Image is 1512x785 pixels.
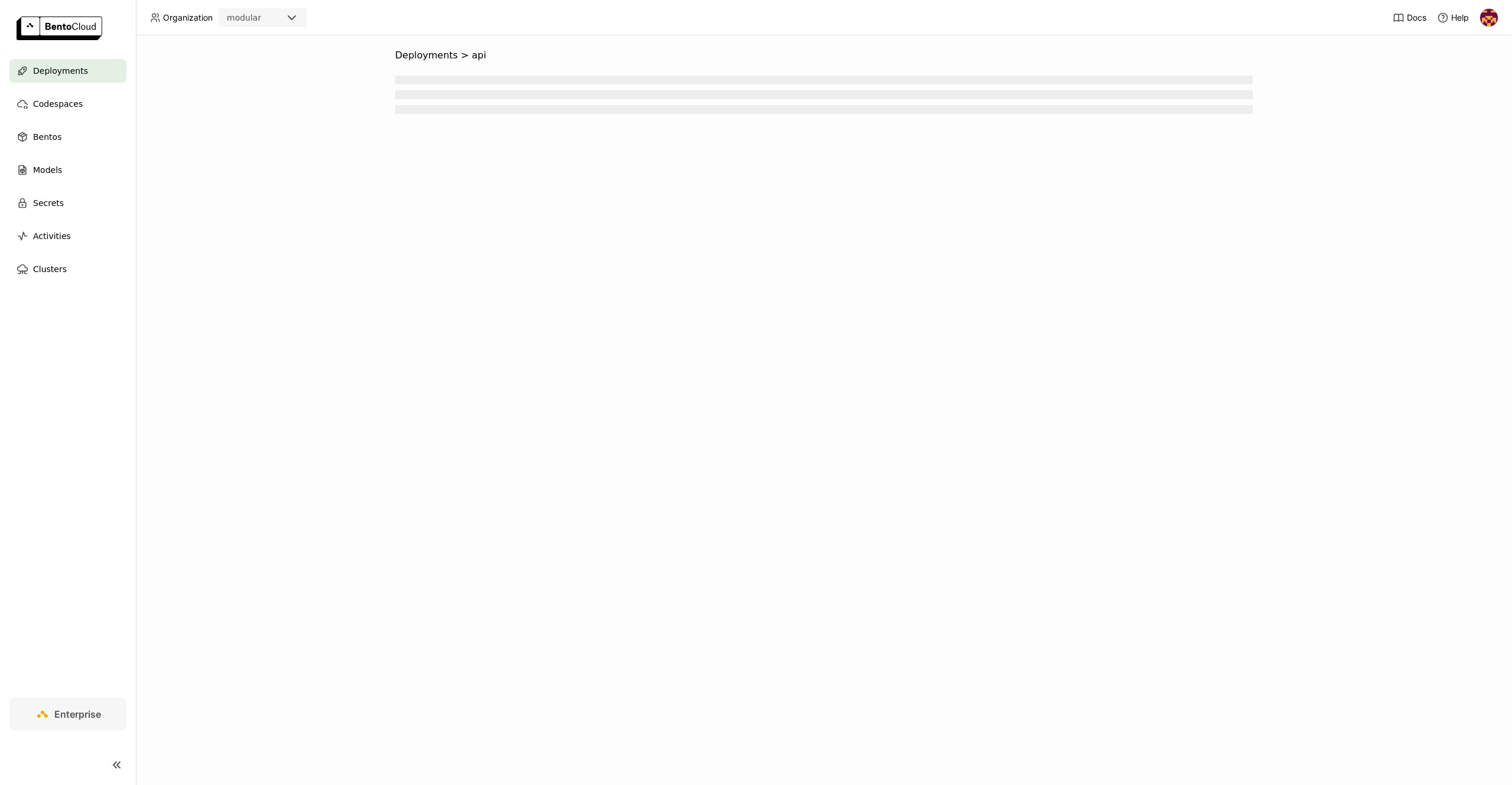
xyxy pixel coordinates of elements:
a: Enterprise [9,698,126,731]
span: Activities [33,229,71,243]
a: Docs [1393,12,1426,24]
img: Matt Terry [1480,9,1498,27]
a: Secrets [9,191,126,215]
span: Clusters [33,262,67,276]
span: Secrets [33,196,64,210]
span: Deployments [33,64,88,78]
a: Codespaces [9,92,126,116]
span: Deployments [395,50,458,61]
div: modular [227,12,261,24]
span: Codespaces [33,97,83,111]
a: Deployments [9,59,126,83]
span: Bentos [33,130,61,144]
span: Enterprise [54,708,101,720]
input: Selected modular. [262,12,263,24]
span: Models [33,163,62,177]
span: Docs [1407,12,1426,23]
a: Bentos [9,125,126,149]
span: api [472,50,486,61]
nav: Breadcrumbs navigation [395,50,1253,61]
a: Activities [9,224,126,248]
span: Organization [163,12,213,23]
a: Models [9,158,126,182]
div: Help [1437,12,1469,24]
span: > [458,50,472,61]
span: Help [1451,12,1469,23]
img: logo [17,17,102,40]
a: Clusters [9,257,126,281]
